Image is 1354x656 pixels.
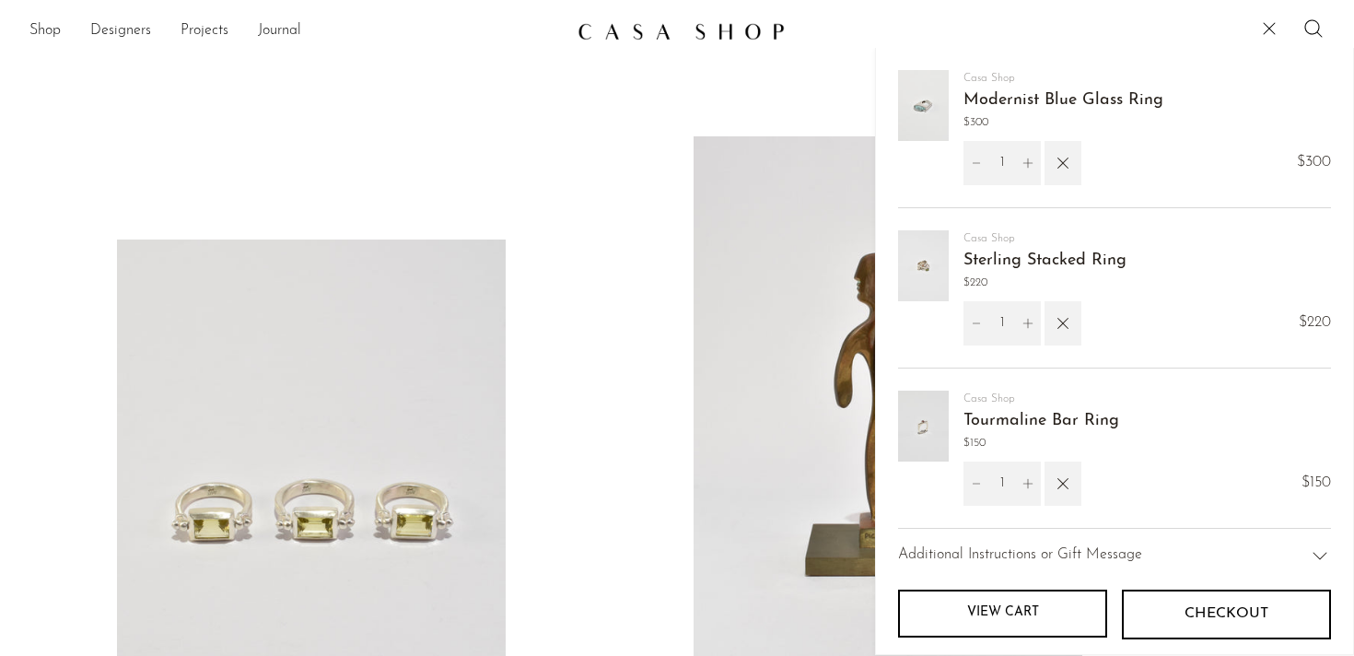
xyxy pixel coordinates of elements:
[1301,472,1331,496] span: $150
[963,92,1163,109] a: Modernist Blue Glass Ring
[1015,462,1041,506] button: Increment
[963,141,989,185] button: Decrement
[1299,311,1331,335] span: $220
[898,544,1142,568] span: Additional Instructions or Gift Message
[29,19,61,43] a: Shop
[898,528,1331,582] div: Additional Instructions or Gift Message
[1297,151,1331,175] span: $300
[258,19,301,43] a: Journal
[90,19,151,43] a: Designers
[963,73,1015,84] a: Casa Shop
[963,301,989,346] button: Decrement
[963,462,989,506] button: Decrement
[29,16,563,47] ul: NEW HEADER MENU
[898,230,949,301] img: Sterling Stacked Ring
[963,435,1119,452] span: $150
[963,252,1126,269] a: Sterling Stacked Ring
[898,391,949,462] img: Tourmaline Bar Ring
[963,413,1119,429] a: Tourmaline Bar Ring
[29,16,563,47] nav: Desktop navigation
[963,275,1126,292] span: $220
[989,141,1015,185] input: Quantity
[898,590,1107,638] a: View cart
[1015,141,1041,185] button: Increment
[989,462,1015,506] input: Quantity
[989,301,1015,346] input: Quantity
[1122,590,1331,639] button: Checkout
[898,70,949,141] img: Modernist Blue Glass Ring
[963,233,1015,244] a: Casa Shop
[181,19,228,43] a: Projects
[963,114,1163,132] span: $300
[1185,605,1268,623] span: Checkout
[1015,301,1041,346] button: Increment
[963,393,1015,404] a: Casa Shop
